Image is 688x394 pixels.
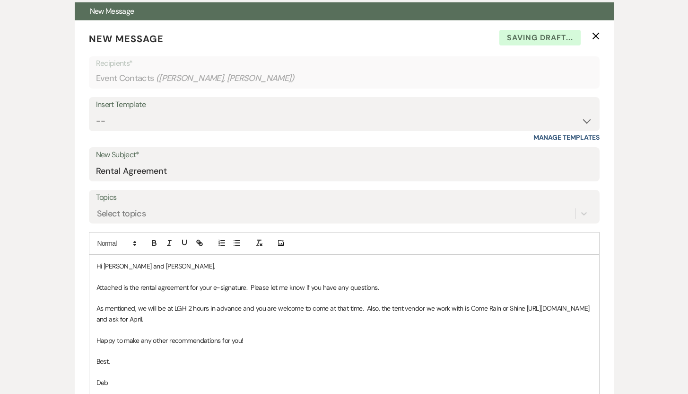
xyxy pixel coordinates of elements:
[96,261,592,271] p: Hi [PERSON_NAME] and [PERSON_NAME],
[96,57,592,70] p: Recipients*
[96,335,592,346] p: Happy to make any other recommendations for you!
[89,33,164,45] span: New Message
[96,98,592,112] div: Insert Template
[96,191,592,205] label: Topics
[96,282,592,293] p: Attached is the rental agreement for your e-signature. Please let me know if you have any questions.
[96,69,592,88] div: Event Contacts
[96,303,592,324] p: As mentioned, we will be at LGH 2 hours in advance and you are welcome to come at that time. Also...
[96,377,592,388] p: Deb
[96,148,592,162] label: New Subject*
[156,72,295,85] span: ( [PERSON_NAME], [PERSON_NAME] )
[96,356,592,367] p: Best,
[499,30,581,46] span: Saving draft...
[90,6,134,16] span: New Message
[97,207,146,220] div: Select topics
[533,133,600,142] a: Manage Templates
